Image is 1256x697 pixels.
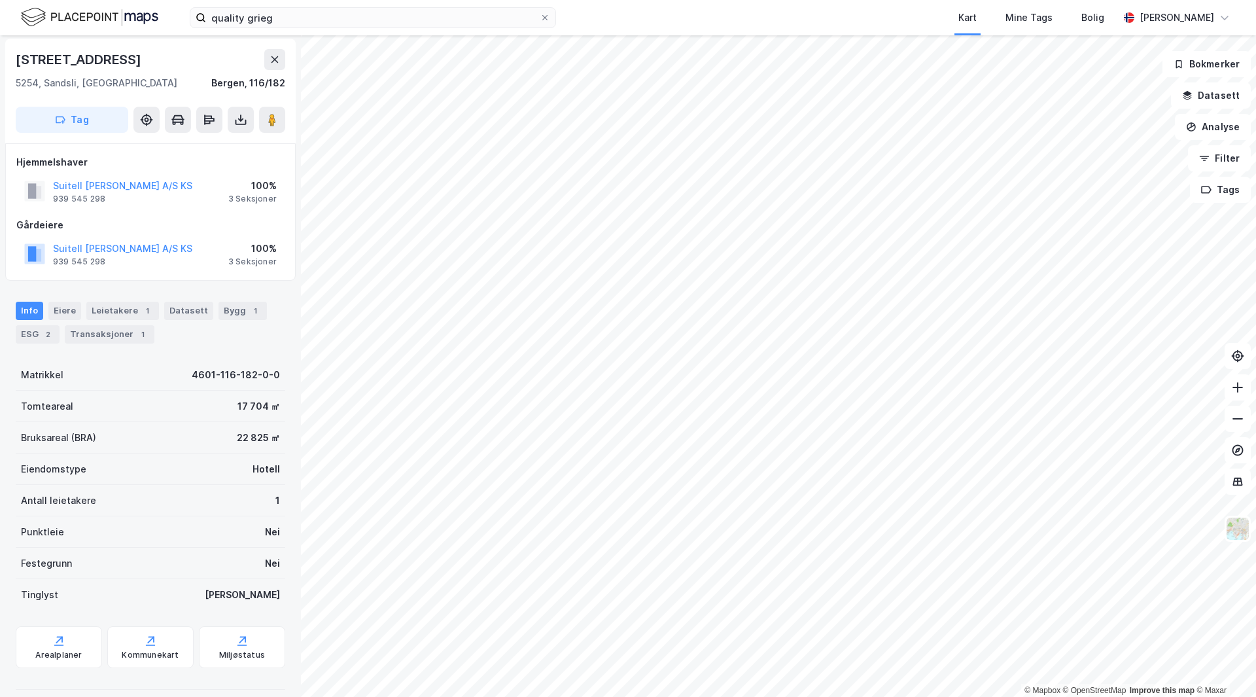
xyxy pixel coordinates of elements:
[53,194,105,204] div: 939 545 298
[21,493,96,509] div: Antall leietakere
[1225,516,1250,541] img: Z
[228,178,277,194] div: 100%
[1024,686,1060,695] a: Mapbox
[16,154,285,170] div: Hjemmelshaver
[1191,634,1256,697] iframe: Chat Widget
[1162,51,1251,77] button: Bokmerker
[228,257,277,267] div: 3 Seksjoner
[1190,177,1251,203] button: Tags
[21,399,73,414] div: Tomteareal
[53,257,105,267] div: 939 545 298
[16,325,60,344] div: ESG
[136,328,149,341] div: 1
[265,556,280,571] div: Nei
[958,10,977,26] div: Kart
[16,75,177,91] div: 5254, Sandsli, [GEOGRAPHIC_DATA]
[219,650,265,660] div: Miljøstatus
[1191,634,1256,697] div: Kontrollprogram for chat
[228,241,277,257] div: 100%
[253,461,280,477] div: Hotell
[21,430,96,446] div: Bruksareal (BRA)
[21,461,86,477] div: Eiendomstype
[1081,10,1104,26] div: Bolig
[21,367,63,383] div: Matrikkel
[65,325,154,344] div: Transaksjoner
[265,524,280,540] div: Nei
[1175,114,1251,140] button: Analyse
[1063,686,1126,695] a: OpenStreetMap
[1005,10,1053,26] div: Mine Tags
[249,304,262,317] div: 1
[1140,10,1214,26] div: [PERSON_NAME]
[141,304,154,317] div: 1
[48,302,81,320] div: Eiere
[205,587,280,603] div: [PERSON_NAME]
[228,194,277,204] div: 3 Seksjoner
[237,430,280,446] div: 22 825 ㎡
[218,302,267,320] div: Bygg
[192,367,280,383] div: 4601-116-182-0-0
[21,6,158,29] img: logo.f888ab2527a4732fd821a326f86c7f29.svg
[206,8,540,27] input: Søk på adresse, matrikkel, gårdeiere, leietakere eller personer
[122,650,179,660] div: Kommunekart
[1171,82,1251,109] button: Datasett
[16,217,285,233] div: Gårdeiere
[1130,686,1195,695] a: Improve this map
[1188,145,1251,171] button: Filter
[164,302,213,320] div: Datasett
[21,524,64,540] div: Punktleie
[275,493,280,509] div: 1
[16,107,128,133] button: Tag
[16,49,144,70] div: [STREET_ADDRESS]
[16,302,43,320] div: Info
[211,75,285,91] div: Bergen, 116/182
[86,302,159,320] div: Leietakere
[41,328,54,341] div: 2
[35,650,82,660] div: Arealplaner
[21,587,58,603] div: Tinglyst
[237,399,280,414] div: 17 704 ㎡
[21,556,72,571] div: Festegrunn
